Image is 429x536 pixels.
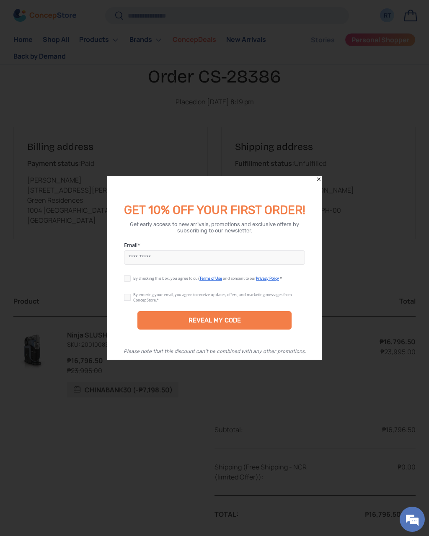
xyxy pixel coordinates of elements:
[137,4,158,24] div: Minimize live chat window
[123,258,152,269] em: Submit
[124,241,305,249] label: Email
[18,106,146,190] span: We are offline. Please leave us a message.
[133,276,199,281] span: By checking this box, you agree to our
[223,276,256,281] span: and consent to our
[117,221,312,234] div: Get early access to new arrivals, promotions and exclusive offers by subscribing to our newsletter.
[133,292,292,303] div: By entering your email, you agree to receive updates, offers, and marketing messages from ConcepS...
[256,276,279,281] a: Privacy Policy
[189,317,241,324] div: REVEAL MY CODE
[4,229,160,258] textarea: Type your message and click 'Submit'
[44,47,141,58] div: Leave a message
[124,348,306,354] div: Please note that this discount can’t be combined with any other promotions.
[199,276,222,281] a: Terms of Use
[124,203,305,217] span: GET 10% OFF YOUR FIRST ORDER!
[316,176,322,182] div: Close
[137,311,292,330] div: REVEAL MY CODE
